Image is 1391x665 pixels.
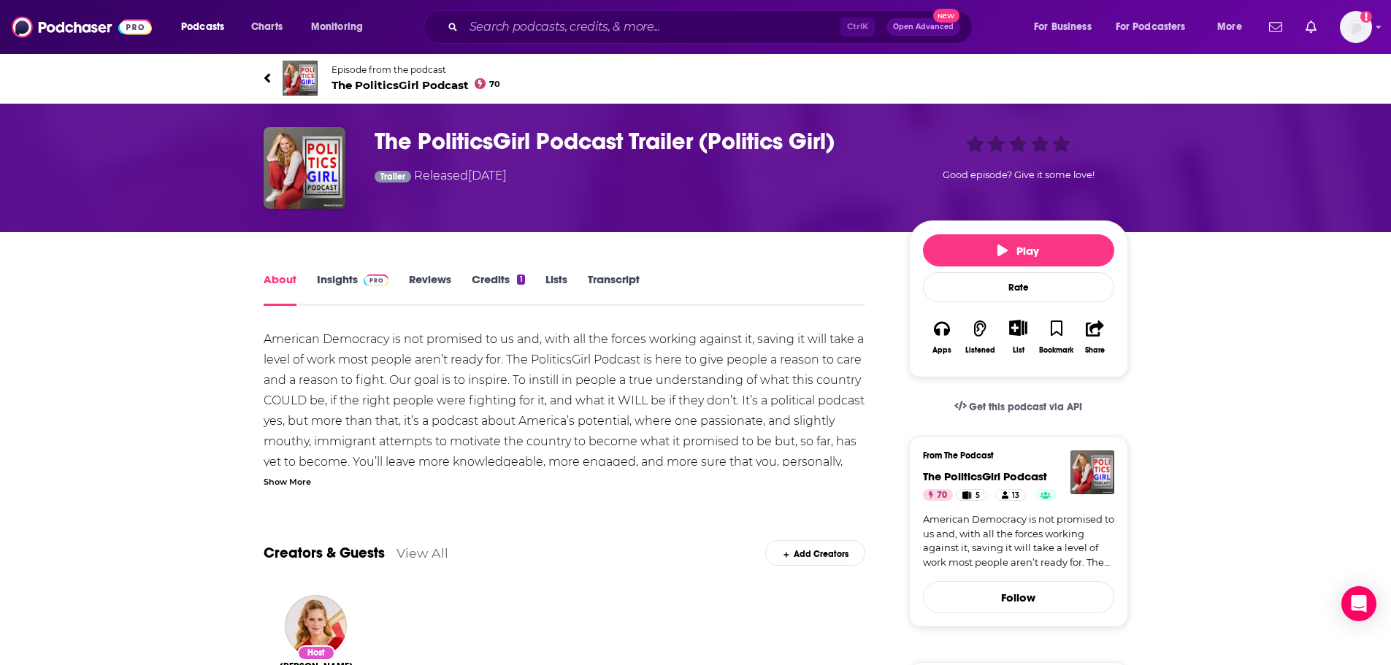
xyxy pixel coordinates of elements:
[12,13,152,41] img: Podchaser - Follow, Share and Rate Podcasts
[545,272,567,306] a: Lists
[297,645,335,661] div: Host
[1085,346,1105,355] div: Share
[1340,11,1372,43] span: Logged in as tessvanden
[375,167,507,187] div: Released [DATE]
[1024,15,1110,39] button: open menu
[264,272,296,306] a: About
[1034,17,1092,37] span: For Business
[961,310,999,364] button: Listened
[251,17,283,37] span: Charts
[588,272,640,306] a: Transcript
[472,272,524,306] a: Credits1
[840,18,875,36] span: Ctrl K
[1263,15,1288,39] a: Show notifications dropdown
[1340,11,1372,43] img: User Profile
[1207,15,1260,39] button: open menu
[933,9,959,23] span: New
[264,127,345,209] img: The PoliticsGirl Podcast Trailer (Politics Girl)
[1038,310,1076,364] button: Bookmark
[999,310,1037,364] div: Show More ButtonList
[375,127,886,155] h1: The PoliticsGirl Podcast Trailer (Politics Girl)
[264,61,1128,96] a: The PoliticsGirl PodcastEpisode from the podcastThe PoliticsGirl Podcast70
[332,64,501,75] span: Episode from the podcast
[301,15,382,39] button: open menu
[1012,488,1019,503] span: 13
[923,272,1114,302] div: Rate
[923,469,1047,483] a: The PoliticsGirl Podcast
[997,244,1039,258] span: Play
[1003,320,1033,336] button: Show More Button
[765,540,865,566] div: Add Creators
[171,15,243,39] button: open menu
[264,544,385,562] a: Creators & Guests
[956,489,986,501] a: 5
[517,274,524,285] div: 1
[995,489,1026,501] a: 13
[937,488,947,503] span: 70
[1217,17,1242,37] span: More
[886,18,960,36] button: Open AdvancedNew
[1106,15,1207,39] button: open menu
[285,595,347,657] img: Leigh McGowan
[923,489,953,501] a: 70
[969,401,1082,413] span: Get this podcast via API
[923,310,961,364] button: Apps
[1039,346,1073,355] div: Bookmark
[380,172,405,181] span: Trailer
[943,389,1095,425] a: Get this podcast via API
[1116,17,1186,37] span: For Podcasters
[364,274,389,286] img: Podchaser Pro
[464,15,840,39] input: Search podcasts, credits, & more...
[965,346,995,355] div: Listened
[409,272,451,306] a: Reviews
[437,10,986,44] div: Search podcasts, credits, & more...
[1360,11,1372,23] svg: Add a profile image
[923,581,1114,613] button: Follow
[1013,345,1024,355] div: List
[923,512,1114,569] a: American Democracy is not promised to us and, with all the forces working against it, saving it w...
[1340,11,1372,43] button: Show profile menu
[1076,310,1114,364] button: Share
[1070,450,1114,494] img: The PoliticsGirl Podcast
[976,488,980,503] span: 5
[283,61,318,96] img: The PoliticsGirl Podcast
[1341,586,1376,621] div: Open Intercom Messenger
[317,272,389,306] a: InsightsPodchaser Pro
[1300,15,1322,39] a: Show notifications dropdown
[893,23,954,31] span: Open Advanced
[242,15,291,39] a: Charts
[943,169,1095,180] span: Good episode? Give it some love!
[264,329,866,534] div: American Democracy is not promised to us and, with all the forces working against it, saving it w...
[489,81,500,88] span: 70
[923,234,1114,266] button: Play
[332,78,501,92] span: The PoliticsGirl Podcast
[923,450,1103,461] h3: From The Podcast
[396,545,448,561] a: View All
[181,17,224,37] span: Podcasts
[932,346,951,355] div: Apps
[311,17,363,37] span: Monitoring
